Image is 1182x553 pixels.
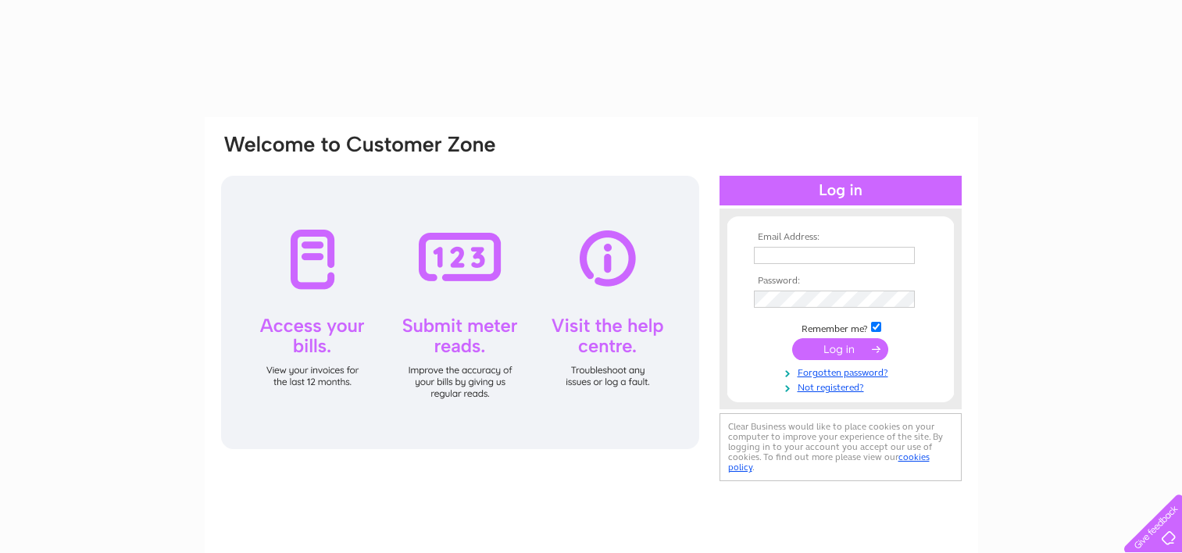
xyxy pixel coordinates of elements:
[750,276,931,287] th: Password:
[750,232,931,243] th: Email Address:
[750,319,931,335] td: Remember me?
[754,379,931,394] a: Not registered?
[754,364,931,379] a: Forgotten password?
[792,338,888,360] input: Submit
[720,413,962,481] div: Clear Business would like to place cookies on your computer to improve your experience of the sit...
[728,451,930,473] a: cookies policy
